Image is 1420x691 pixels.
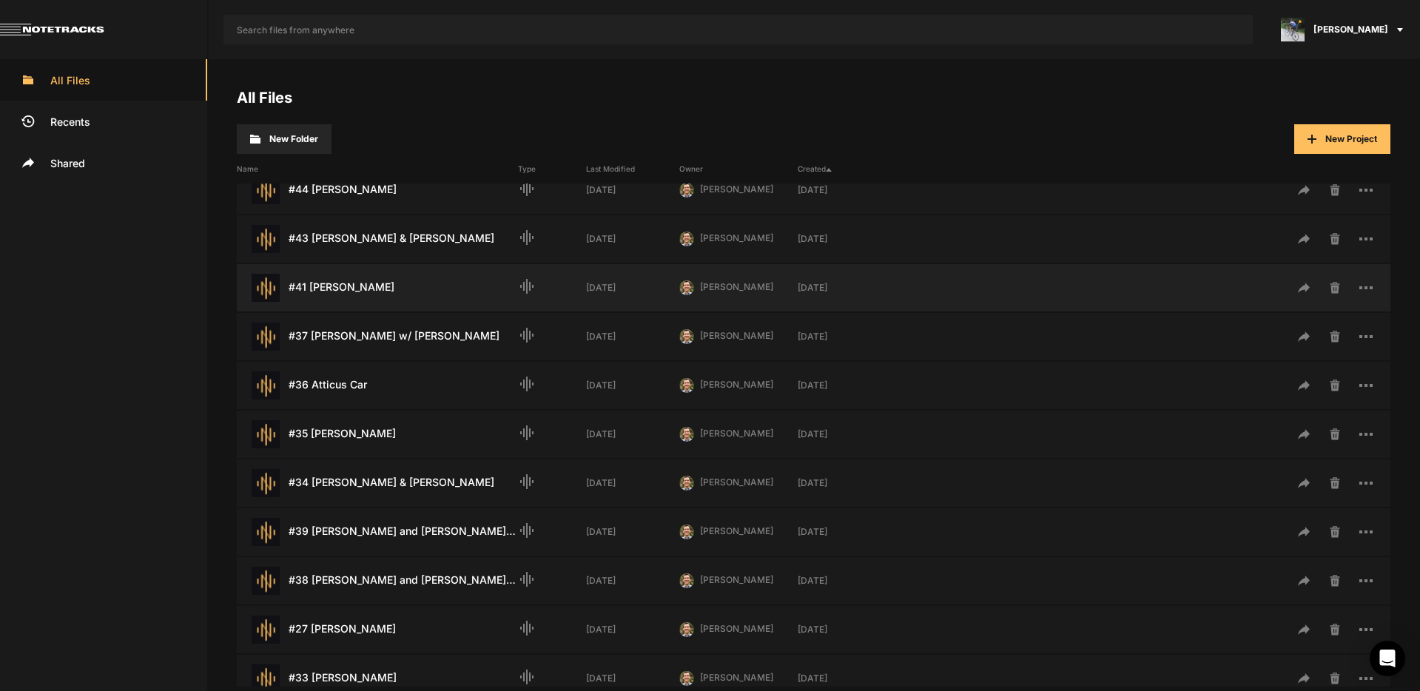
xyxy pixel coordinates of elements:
div: [DATE] [798,281,891,294]
div: #35 [PERSON_NAME] [237,420,518,448]
img: star-track.png [252,469,280,497]
img: 424769395311cb87e8bb3f69157a6d24 [679,378,694,393]
div: [DATE] [798,428,891,441]
div: [DATE] [586,232,679,246]
img: star-track.png [252,567,280,595]
button: New Project [1294,124,1390,154]
div: [DATE] [586,672,679,685]
mat-icon: Audio [518,473,536,491]
div: [DATE] [586,574,679,587]
span: [PERSON_NAME] [700,232,773,243]
div: [DATE] [798,623,891,636]
span: [PERSON_NAME] [700,330,773,341]
mat-icon: Audio [518,570,536,588]
img: star-track.png [252,274,280,302]
div: Open Intercom Messenger [1370,641,1405,676]
img: 424769395311cb87e8bb3f69157a6d24 [679,329,694,344]
img: ACg8ocLxXzHjWyafR7sVkIfmxRufCxqaSAR27SDjuE-ggbMy1qqdgD8=s96-c [1281,18,1305,41]
span: [PERSON_NAME] [700,183,773,195]
img: 424769395311cb87e8bb3f69157a6d24 [679,573,694,588]
span: [PERSON_NAME] [700,379,773,390]
img: 424769395311cb87e8bb3f69157a6d24 [679,280,694,295]
div: [DATE] [798,574,891,587]
div: #44 [PERSON_NAME] [237,176,518,204]
div: [DATE] [586,476,679,490]
img: 424769395311cb87e8bb3f69157a6d24 [679,427,694,442]
div: [DATE] [586,330,679,343]
div: [DATE] [798,672,891,685]
mat-icon: Audio [518,424,536,442]
img: 424769395311cb87e8bb3f69157a6d24 [679,525,694,539]
span: [PERSON_NAME] [1313,23,1388,36]
span: [PERSON_NAME] [700,672,773,683]
mat-icon: Audio [518,668,536,686]
div: Owner [679,164,798,175]
span: [PERSON_NAME] [700,623,773,634]
img: 424769395311cb87e8bb3f69157a6d24 [679,183,694,198]
div: Name [237,164,518,175]
div: [DATE] [586,428,679,441]
div: #36 Atticus Car [237,371,518,400]
div: [DATE] [798,476,891,490]
mat-icon: Audio [518,277,536,295]
mat-icon: Audio [518,619,536,637]
img: 424769395311cb87e8bb3f69157a6d24 [679,671,694,686]
img: star-track.png [252,225,280,253]
mat-icon: Audio [518,522,536,539]
button: New Folder [237,124,332,154]
mat-icon: Audio [518,180,536,198]
a: All Files [237,89,292,107]
div: [DATE] [798,525,891,539]
div: [DATE] [798,330,891,343]
div: #39 [PERSON_NAME] and [PERSON_NAME] PT. 2 [237,518,518,546]
div: #27 [PERSON_NAME] [237,616,518,644]
mat-icon: Audio [518,229,536,246]
div: [DATE] [586,183,679,197]
span: [PERSON_NAME] [700,281,773,292]
img: 424769395311cb87e8bb3f69157a6d24 [679,476,694,491]
img: 424769395311cb87e8bb3f69157a6d24 [679,622,694,637]
div: [DATE] [586,525,679,539]
img: star-track.png [252,518,280,546]
div: #37 [PERSON_NAME] w/ [PERSON_NAME] [237,323,518,351]
img: star-track.png [252,420,280,448]
div: #38 [PERSON_NAME] and [PERSON_NAME] PT. 1 [237,567,518,595]
span: [PERSON_NAME] [700,428,773,439]
mat-icon: Audio [518,375,536,393]
span: [PERSON_NAME] [700,574,773,585]
div: [DATE] [798,232,891,246]
img: star-track.png [252,323,280,351]
span: New Project [1325,133,1377,144]
div: [DATE] [586,623,679,636]
div: #34 [PERSON_NAME] & [PERSON_NAME] [237,469,518,497]
input: Search files from anywhere [223,15,1253,44]
img: star-track.png [252,176,280,204]
mat-icon: Audio [518,326,536,344]
div: Type [518,164,586,175]
div: [DATE] [798,183,891,197]
div: [DATE] [798,379,891,392]
div: [DATE] [586,281,679,294]
div: #43 [PERSON_NAME] & [PERSON_NAME] [237,225,518,253]
div: #41 [PERSON_NAME] [237,274,518,302]
div: [DATE] [586,379,679,392]
span: [PERSON_NAME] [700,476,773,488]
img: star-track.png [252,616,280,644]
img: star-track.png [252,371,280,400]
span: [PERSON_NAME] [700,525,773,536]
div: Last Modified [586,164,679,175]
img: 424769395311cb87e8bb3f69157a6d24 [679,232,694,246]
div: Created [798,164,891,175]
